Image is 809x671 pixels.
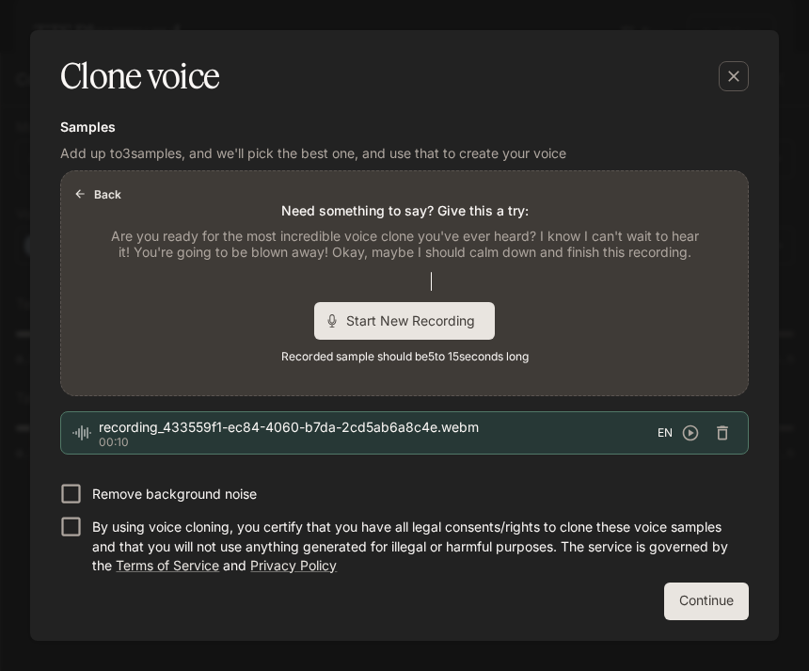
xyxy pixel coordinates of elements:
[92,485,257,503] p: Remove background noise
[60,118,749,136] h6: Samples
[60,53,219,100] h5: Clone voice
[250,557,337,573] a: Privacy Policy
[658,423,673,442] span: EN
[69,179,129,209] button: Back
[664,583,749,620] button: Continue
[346,311,487,330] span: Start New Recording
[281,347,529,366] span: Recorded sample should be 5 to 15 seconds long
[60,144,749,163] p: Add up to 3 samples, and we'll pick the best one, and use that to create your voice
[92,518,734,574] p: By using voice cloning, you certify that you have all legal consents/rights to clone these voice ...
[116,557,219,573] a: Terms of Service
[99,437,658,448] p: 00:10
[314,302,495,340] div: Start New Recording
[106,228,703,261] p: Are you ready for the most incredible voice clone you've ever heard? I know I can't wait to hear ...
[281,201,529,220] p: Need something to say? Give this a try:
[99,418,658,437] span: recording_433559f1-ec84-4060-b7da-2cd5ab6a8c4e.webm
